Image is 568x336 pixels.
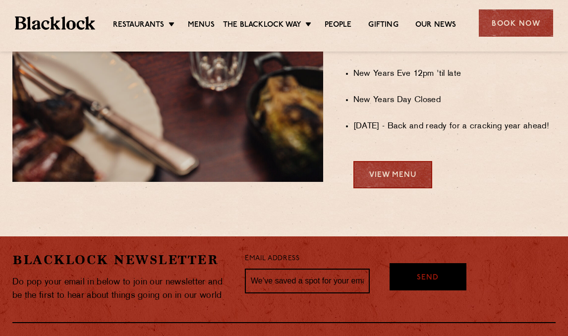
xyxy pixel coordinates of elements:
input: We’ve saved a spot for your email... [245,269,370,293]
h2: Blacklock Newsletter [12,251,230,269]
span: Send [417,273,439,284]
a: Our News [415,20,456,31]
a: View Menu [353,161,432,188]
img: BL_Textured_Logo-footer-cropped.svg [15,16,95,30]
li: New Years Eve 12pm 'til late [353,67,556,81]
a: The Blacklock Way [223,20,301,31]
div: Book Now [479,9,553,37]
a: Menus [188,20,215,31]
li: [DATE] - Back and ready for a cracking year ahead! [353,120,556,133]
a: Restaurants [113,20,165,31]
li: New Years Day Closed [353,94,556,107]
a: People [325,20,351,31]
label: Email Address [245,253,299,265]
p: Do pop your email in below to join our newsletter and be the first to hear about things going on ... [12,276,230,302]
a: Gifting [368,20,398,31]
